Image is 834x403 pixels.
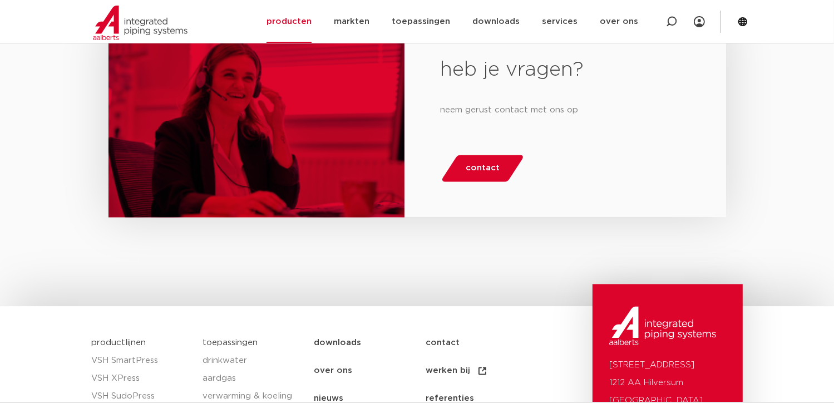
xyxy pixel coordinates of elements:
h2: heb je vragen? [440,57,690,83]
a: drinkwater [203,352,303,370]
a: werken bij [426,357,537,385]
span: contact [466,159,500,177]
a: contact [426,329,537,357]
p: neem gerust contact met ons op [440,101,690,119]
a: over ons [314,357,426,385]
a: productlijnen [92,338,146,347]
a: downloads [314,329,426,357]
a: aardgas [203,370,303,387]
a: toepassingen [203,338,258,347]
a: contact [441,155,525,181]
a: VSH XPress [92,370,192,387]
a: VSH SmartPress [92,352,192,370]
